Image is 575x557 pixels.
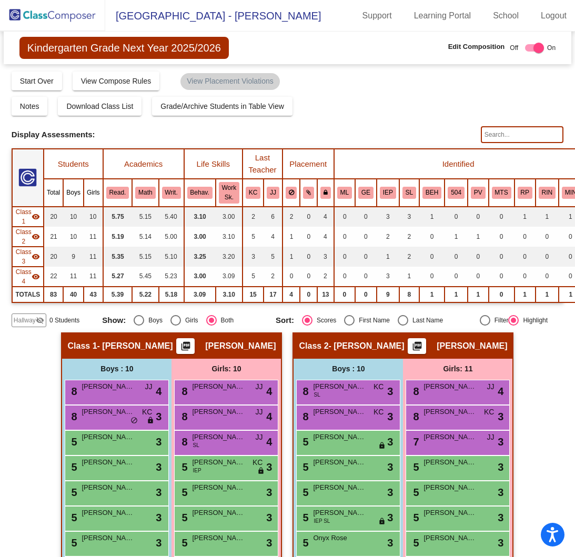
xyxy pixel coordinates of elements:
div: Girls [181,316,198,325]
td: 1 [445,287,468,302]
td: 0 [355,207,377,227]
span: 4 [266,434,272,450]
div: Girls: 11 [403,359,512,380]
td: 13 [317,287,334,302]
span: Start Over [20,77,54,85]
span: [PERSON_NAME] [192,432,245,442]
span: do_not_disturb_alt [130,417,138,425]
td: 1 [468,227,489,247]
span: 3 [498,409,503,424]
td: 22 [44,267,63,287]
td: 5 [243,227,264,247]
span: 5 [300,436,308,448]
span: 5 [68,461,77,473]
div: Boys [144,316,163,325]
button: SL [402,187,416,198]
a: Logout [532,7,575,24]
td: 3.09 [216,267,243,287]
span: Class 2 [299,341,328,351]
span: Class 1 [16,207,32,226]
td: 0 [419,227,445,247]
td: 11 [84,247,103,267]
th: Total [44,179,63,206]
td: 4 [317,227,334,247]
td: TOTALS [12,287,44,302]
span: Sort: [276,316,294,325]
td: 0 [334,287,355,302]
span: [GEOGRAPHIC_DATA] - [PERSON_NAME] [105,7,321,24]
th: Multi-Lingual [334,179,355,206]
mat-radio-group: Select an option [102,315,268,326]
td: 3.00 [216,207,243,227]
td: 9 [377,287,399,302]
button: ML [337,187,352,198]
td: 2 [377,227,399,247]
span: [PERSON_NAME] [423,381,476,392]
span: [PERSON_NAME] [313,457,366,468]
span: Class 3 [16,247,32,266]
span: 5 [410,461,419,473]
td: 0 [334,247,355,267]
td: 0 [300,227,317,247]
span: Display Assessments: [12,130,95,139]
span: 4 [266,409,272,424]
td: 0 [300,287,317,302]
td: 0 [515,267,536,287]
td: 1 [283,227,300,247]
div: Boys : 10 [62,359,172,380]
th: Keep with teacher [317,179,334,206]
button: BEH [422,187,441,198]
button: Start Over [12,72,62,90]
span: [PERSON_NAME] [PERSON_NAME] [82,482,134,493]
th: Life Skills [184,149,243,179]
button: RIN [539,187,556,198]
span: 3 [387,459,393,475]
span: 3 [387,434,393,450]
button: KC [246,187,260,198]
td: 9 [63,247,84,267]
td: 3 [399,207,419,227]
span: JJ [145,381,152,392]
span: Download Class List [66,102,133,110]
button: Work Sk. [219,182,239,203]
th: Students [44,149,103,179]
td: 3.00 [184,227,216,247]
td: 11 [84,227,103,247]
span: lock [147,417,154,425]
span: Class 4 [16,267,32,286]
th: Boys [63,179,84,206]
td: 5.14 [132,227,158,247]
td: 5.75 [103,207,133,227]
td: 5.23 [159,267,184,287]
td: 0 [334,207,355,227]
td: 11 [84,267,103,287]
td: 5.10 [159,247,184,267]
td: Rebecca Huckabee - Huckabee [12,227,44,247]
td: 1 [399,267,419,287]
th: Read Plan [515,179,536,206]
td: 3.20 [216,247,243,267]
td: 0 [283,267,300,287]
mat-icon: visibility [32,272,40,281]
span: [PERSON_NAME] [PERSON_NAME] [423,407,476,417]
span: 8 [410,411,419,422]
td: 1 [377,247,399,267]
span: [PERSON_NAME] [423,457,476,468]
div: Filter [490,316,509,325]
button: Read. [106,187,129,198]
th: IEP - Behavior [419,179,445,206]
th: 504 Plan [445,179,468,206]
td: 1 [468,287,489,302]
span: 5 [179,461,187,473]
th: Academics [103,149,184,179]
span: 3 [387,409,393,424]
td: 0 [536,267,559,287]
span: Grade/Archive Students in Table View [160,102,284,110]
td: 5.22 [132,287,158,302]
td: 15 [243,287,264,302]
span: Edit Composition [448,42,505,52]
td: 21 [44,227,63,247]
td: 4 [317,207,334,227]
button: Notes [12,97,48,116]
span: IEP [193,467,201,474]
